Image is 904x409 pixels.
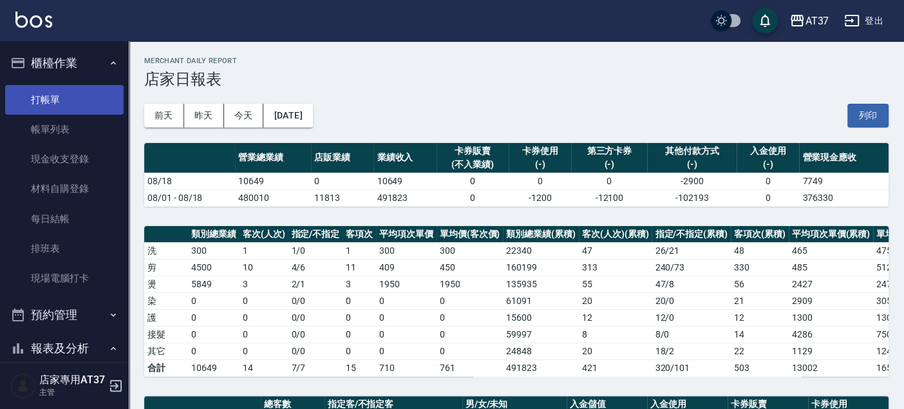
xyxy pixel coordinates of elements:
[39,386,105,398] p: 主管
[652,242,731,259] td: 26 / 21
[343,276,376,292] td: 3
[188,343,240,359] td: 0
[240,326,288,343] td: 0
[288,259,343,276] td: 4 / 6
[288,359,343,376] td: 7/7
[376,343,437,359] td: 0
[652,259,731,276] td: 240 / 73
[503,343,579,359] td: 24848
[5,115,124,144] a: 帳單列表
[288,309,343,326] td: 0 / 0
[512,158,568,171] div: (-)
[737,173,799,189] td: 0
[571,173,647,189] td: 0
[437,173,509,189] td: 0
[752,8,778,33] button: save
[737,189,799,206] td: 0
[784,8,834,34] button: AT37
[343,226,376,243] th: 客項次
[373,143,436,173] th: 業績收入
[579,309,652,326] td: 12
[789,309,874,326] td: 1300
[847,104,889,128] button: 列印
[5,332,124,365] button: 報表及分析
[579,259,652,276] td: 313
[503,309,579,326] td: 15600
[343,309,376,326] td: 0
[376,226,437,243] th: 平均項次單價
[144,189,235,206] td: 08/01 - 08/18
[437,343,504,359] td: 0
[376,359,437,376] td: 710
[512,144,568,158] div: 卡券使用
[343,259,376,276] td: 11
[437,292,504,309] td: 0
[731,326,789,343] td: 14
[288,343,343,359] td: 0 / 0
[5,298,124,332] button: 預約管理
[10,373,36,399] img: Person
[652,276,731,292] td: 47 / 8
[5,174,124,204] a: 材料自購登錄
[343,359,376,376] td: 15
[652,309,731,326] td: 12 / 0
[5,234,124,263] a: 排班表
[5,85,124,115] a: 打帳單
[839,9,889,33] button: 登出
[574,158,644,171] div: (-)
[5,204,124,234] a: 每日結帳
[235,189,311,206] td: 480010
[5,144,124,174] a: 現金收支登錄
[240,359,288,376] td: 14
[799,143,889,173] th: 營業現金應收
[144,70,889,88] h3: 店家日報表
[437,326,504,343] td: 0
[39,374,105,386] h5: 店家專用AT37
[224,104,264,128] button: 今天
[144,326,188,343] td: 接髮
[789,292,874,309] td: 2909
[652,292,731,309] td: 20 / 0
[311,143,373,173] th: 店販業績
[343,242,376,259] td: 1
[188,259,240,276] td: 4500
[144,104,184,128] button: 前天
[805,13,829,29] div: AT37
[652,326,731,343] td: 8 / 0
[144,359,188,376] td: 合計
[503,259,579,276] td: 160199
[503,276,579,292] td: 135935
[184,104,224,128] button: 昨天
[188,309,240,326] td: 0
[503,242,579,259] td: 22340
[15,12,52,28] img: Logo
[144,57,889,65] h2: Merchant Daily Report
[789,359,874,376] td: 13002
[437,242,504,259] td: 300
[376,276,437,292] td: 1950
[799,189,889,206] td: 376330
[437,359,504,376] td: 761
[144,292,188,309] td: 染
[188,276,240,292] td: 5849
[240,292,288,309] td: 0
[731,292,789,309] td: 21
[440,144,505,158] div: 卡券販賣
[376,242,437,259] td: 300
[789,343,874,359] td: 1129
[437,276,504,292] td: 1950
[650,158,733,171] div: (-)
[288,242,343,259] td: 1 / 0
[144,309,188,326] td: 護
[311,173,373,189] td: 0
[647,173,737,189] td: -2900
[188,359,240,376] td: 10649
[571,189,647,206] td: -12100
[789,259,874,276] td: 485
[652,226,731,243] th: 指定/不指定(累積)
[437,309,504,326] td: 0
[144,143,889,207] table: a dense table
[440,158,505,171] div: (不入業績)
[647,189,737,206] td: -102193
[144,343,188,359] td: 其它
